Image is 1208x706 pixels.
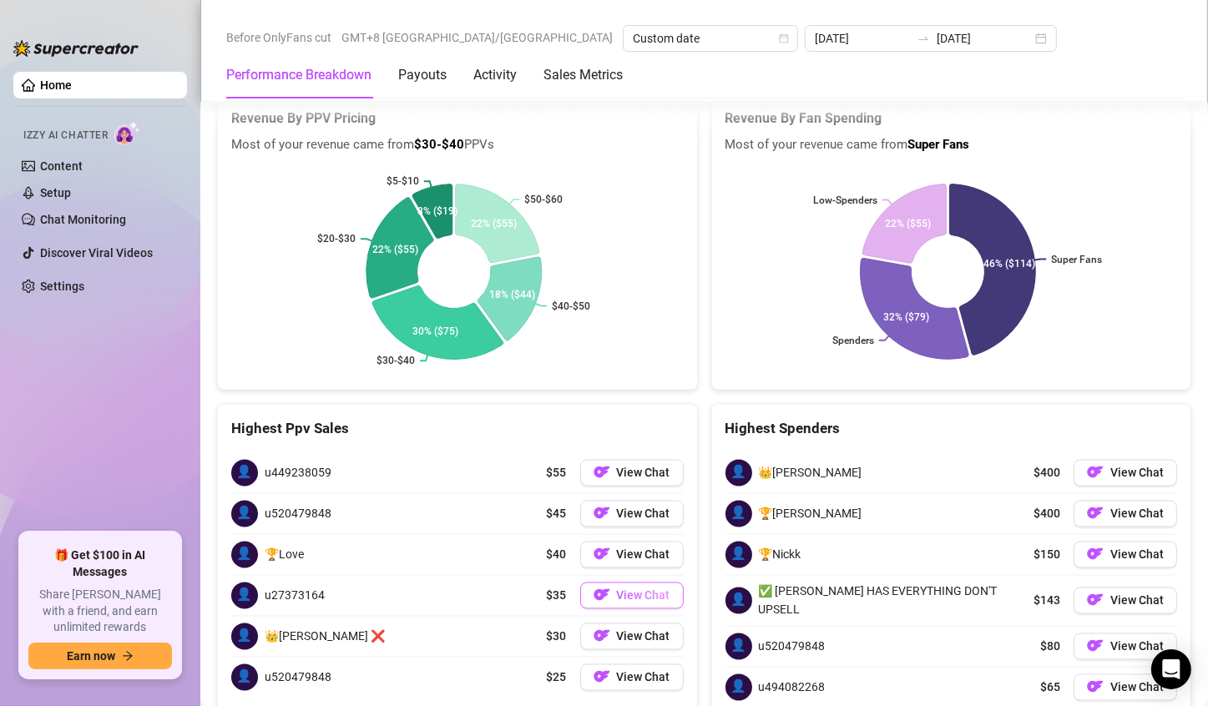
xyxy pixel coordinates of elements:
[617,630,670,643] span: View Chat
[265,668,331,687] span: u520479848
[473,65,517,85] div: Activity
[226,65,371,85] div: Performance Breakdown
[917,32,930,45] span: to
[580,623,684,650] a: OFView Chat
[1051,254,1102,265] text: Super Fans
[725,460,752,487] span: 👤
[40,280,84,293] a: Settings
[759,638,826,656] span: u520479848
[547,668,567,687] span: $25
[1074,674,1177,701] button: OFView Chat
[23,128,108,144] span: Izzy AI Chatter
[265,464,331,482] span: u449238059
[265,546,304,564] span: 🏆Love
[28,547,172,580] span: 🎁 Get $100 in AI Messages
[1087,505,1104,522] img: OF
[594,628,610,644] img: OF
[779,33,789,43] span: calendar
[114,121,140,145] img: AI Chatter
[1110,640,1164,653] span: View Chat
[908,137,970,152] b: Super Fans
[1034,505,1060,523] span: $400
[759,505,862,523] span: 🏆[PERSON_NAME]
[633,26,788,51] span: Custom date
[40,246,153,260] a: Discover Viral Videos
[1110,466,1164,480] span: View Chat
[13,40,139,57] img: logo-BBDzfeDw.svg
[1087,546,1104,562] img: OF
[231,582,258,609] span: 👤
[1074,460,1177,487] a: OFView Chat
[1110,681,1164,694] span: View Chat
[547,505,567,523] span: $45
[725,108,1178,129] h5: Revenue By Fan Spending
[759,464,862,482] span: 👑[PERSON_NAME]
[414,137,464,152] b: $30-$40
[341,25,613,50] span: GMT+8 [GEOGRAPHIC_DATA]/[GEOGRAPHIC_DATA]
[725,633,752,660] span: 👤
[398,65,447,85] div: Payouts
[265,587,325,605] span: u27373164
[231,418,684,441] div: Highest Ppv Sales
[617,589,670,603] span: View Chat
[1087,678,1104,695] img: OF
[617,671,670,684] span: View Chat
[725,418,1178,441] div: Highest Spenders
[725,135,1178,155] span: Most of your revenue came from
[725,501,752,527] span: 👤
[1087,592,1104,608] img: OF
[617,548,670,562] span: View Chat
[759,678,826,697] span: u494082268
[1074,501,1177,527] button: OFView Chat
[580,542,684,568] button: OFView Chat
[552,300,590,312] text: $40-$50
[1110,594,1164,608] span: View Chat
[1110,507,1164,521] span: View Chat
[917,32,930,45] span: swap-right
[40,213,126,226] a: Chat Monitoring
[1110,548,1164,562] span: View Chat
[1087,464,1104,481] img: OF
[815,29,910,48] input: Start date
[1074,542,1177,568] button: OFView Chat
[231,623,258,650] span: 👤
[543,65,623,85] div: Sales Metrics
[524,194,563,205] text: $50-$60
[580,460,684,487] button: OFView Chat
[265,628,385,646] span: 👑[PERSON_NAME] ❌
[547,464,567,482] span: $55
[937,29,1032,48] input: End date
[40,159,83,173] a: Content
[725,674,752,701] span: 👤
[1074,633,1177,660] a: OFView Chat
[580,501,684,527] button: OFView Chat
[1034,546,1060,564] span: $150
[1034,464,1060,482] span: $400
[725,587,752,614] span: 👤
[377,356,415,367] text: $30-$40
[67,649,115,663] span: Earn now
[231,501,258,527] span: 👤
[40,78,72,92] a: Home
[547,587,567,605] span: $35
[580,582,684,609] button: OFView Chat
[122,650,134,662] span: arrow-right
[594,546,610,562] img: OF
[594,505,610,522] img: OF
[617,466,670,480] span: View Chat
[231,664,258,691] span: 👤
[28,587,172,636] span: Share [PERSON_NAME] with a friend, and earn unlimited rewards
[759,546,801,564] span: 🏆Nickk
[1074,587,1177,614] button: OFView Chat
[580,664,684,691] button: OFView Chat
[1151,649,1191,689] div: Open Intercom Messenger
[832,335,874,346] text: Spenders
